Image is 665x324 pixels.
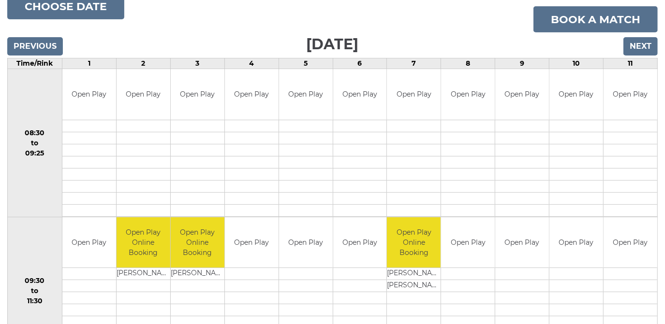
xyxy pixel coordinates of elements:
[225,69,279,120] td: Open Play
[170,58,224,69] td: 3
[441,58,495,69] td: 8
[495,69,549,120] td: Open Play
[549,69,603,120] td: Open Play
[604,58,658,69] td: 11
[279,217,333,268] td: Open Play
[623,37,658,56] input: Next
[279,69,333,120] td: Open Play
[604,217,657,268] td: Open Play
[224,58,279,69] td: 4
[171,217,224,268] td: Open Play Online Booking
[333,58,387,69] td: 6
[333,69,387,120] td: Open Play
[8,58,62,69] td: Time/Rink
[171,69,224,120] td: Open Play
[387,268,441,280] td: [PERSON_NAME]
[604,69,657,120] td: Open Play
[117,217,170,268] td: Open Play Online Booking
[533,6,658,32] a: Book a match
[495,217,549,268] td: Open Play
[117,268,170,280] td: [PERSON_NAME]
[549,58,604,69] td: 10
[8,69,62,217] td: 08:30 to 09:25
[387,217,441,268] td: Open Play Online Booking
[62,69,116,120] td: Open Play
[387,58,441,69] td: 7
[225,217,279,268] td: Open Play
[7,37,63,56] input: Previous
[387,69,441,120] td: Open Play
[117,69,170,120] td: Open Play
[171,268,224,280] td: [PERSON_NAME]
[279,58,333,69] td: 5
[333,217,387,268] td: Open Play
[387,280,441,292] td: [PERSON_NAME]
[116,58,170,69] td: 2
[495,58,549,69] td: 9
[62,58,116,69] td: 1
[441,217,495,268] td: Open Play
[441,69,495,120] td: Open Play
[549,217,603,268] td: Open Play
[62,217,116,268] td: Open Play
